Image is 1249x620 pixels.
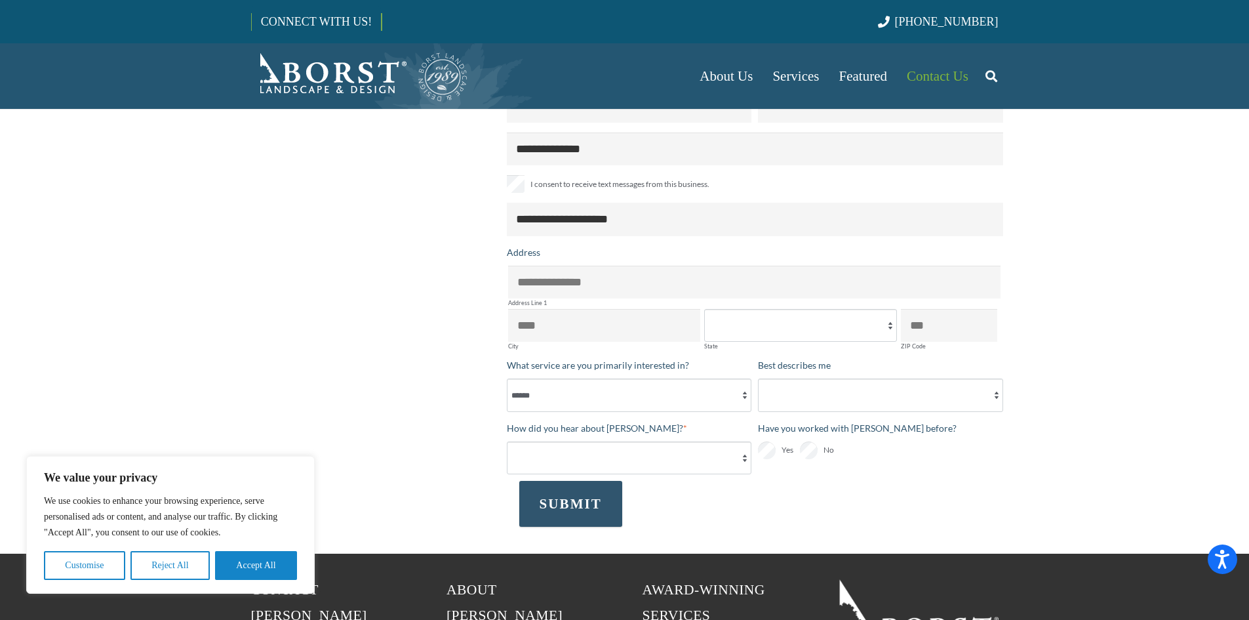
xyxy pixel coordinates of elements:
[800,442,818,459] input: No
[878,15,998,28] a: [PHONE_NUMBER]
[758,442,776,459] input: Yes
[978,60,1004,93] a: Search
[507,247,540,258] span: Address
[251,50,469,102] a: Borst-Logo
[758,423,957,434] span: Have you worked with [PERSON_NAME] before?
[507,360,689,371] span: What service are you primarily interested in?
[690,43,763,109] a: About Us
[763,43,829,109] a: Services
[215,551,297,580] button: Accept All
[507,379,752,411] select: What service are you primarily interested in?
[782,442,793,458] span: Yes
[758,360,831,371] span: Best describes me
[26,456,315,594] div: We value your privacy
[897,43,978,109] a: Contact Us
[44,470,297,486] p: We value your privacy
[772,68,819,84] span: Services
[758,379,1003,411] select: Best describes me
[507,423,683,434] span: How did you hear about [PERSON_NAME]?
[907,68,968,84] span: Contact Us
[508,343,701,349] label: City
[508,300,1001,306] label: Address Line 1
[507,175,525,193] input: I consent to receive text messages from this business.
[519,481,622,527] button: SUBMIT
[895,15,999,28] span: [PHONE_NUMBER]
[252,6,381,37] a: CONNECT WITH US!
[823,442,834,458] span: No
[704,343,897,349] label: State
[829,43,897,109] a: Featured
[700,68,753,84] span: About Us
[130,551,210,580] button: Reject All
[901,343,997,349] label: ZIP Code
[839,68,887,84] span: Featured
[530,176,709,192] span: I consent to receive text messages from this business.
[44,551,125,580] button: Customise
[507,442,752,474] select: How did you hear about [PERSON_NAME]?*
[44,493,297,541] p: We use cookies to enhance your browsing experience, serve personalised ads or content, and analys...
